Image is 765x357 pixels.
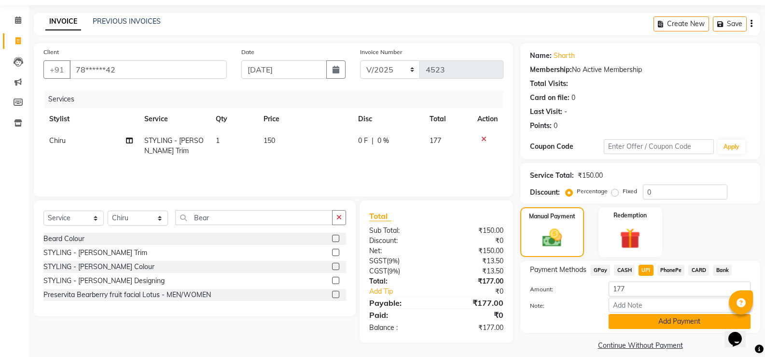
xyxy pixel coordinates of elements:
[529,212,575,221] label: Manual Payment
[362,266,436,276] div: ( )
[436,266,511,276] div: ₹13.50
[436,309,511,321] div: ₹0
[430,136,441,145] span: 177
[522,341,758,351] a: Continue Without Payment
[362,236,436,246] div: Discount:
[564,107,567,117] div: -
[436,256,511,266] div: ₹13.50
[523,301,601,310] label: Note:
[362,226,436,236] div: Sub Total:
[571,93,575,103] div: 0
[472,108,503,130] th: Action
[530,93,570,103] div: Card on file:
[210,108,258,130] th: Qty
[657,265,685,276] span: PhonePe
[536,227,568,249] img: _cash.svg
[530,65,572,75] div: Membership:
[362,286,449,297] a: Add Tip
[554,121,557,131] div: 0
[369,211,391,221] span: Total
[604,139,714,154] input: Enter Offer / Coupon Code
[362,256,436,266] div: ( )
[577,187,608,196] label: Percentage
[530,65,751,75] div: No Active Membership
[530,107,562,117] div: Last Visit:
[352,108,424,130] th: Disc
[216,136,220,145] span: 1
[93,17,161,26] a: PREVIOUS INVOICES
[43,234,84,244] div: Beard Colour
[43,262,154,272] div: STYLING - [PERSON_NAME] Colour
[613,226,647,251] img: _gift.svg
[436,236,511,246] div: ₹0
[43,48,59,57] label: Client
[609,314,751,329] button: Add Payment
[369,267,387,275] span: CGST
[241,48,254,57] label: Date
[613,211,647,220] label: Redemption
[530,171,574,181] div: Service Total:
[436,226,511,236] div: ₹150.00
[43,276,165,286] div: STYLING - [PERSON_NAME] Designing
[175,210,333,225] input: Search or Scan
[713,265,732,276] span: Bank
[424,108,472,130] th: Total
[45,13,81,30] a: INVOICE
[139,108,210,130] th: Service
[372,136,374,146] span: |
[389,257,398,265] span: 9%
[449,286,511,297] div: ₹0
[623,187,637,196] label: Fixed
[436,246,511,256] div: ₹150.00
[49,136,66,145] span: Chiru
[614,265,635,276] span: CASH
[530,79,568,89] div: Total Visits:
[609,298,751,313] input: Add Note
[554,51,575,61] a: Sharth
[362,309,436,321] div: Paid:
[713,16,747,31] button: Save
[70,60,227,79] input: Search by Name/Mobile/Email/Code
[724,318,755,347] iframe: chat widget
[264,136,275,145] span: 150
[43,60,70,79] button: +91
[718,140,745,154] button: Apply
[44,90,511,108] div: Services
[530,187,560,198] div: Discount:
[436,297,511,309] div: ₹177.00
[639,265,654,276] span: UPI
[530,142,603,152] div: Coupon Code
[360,48,402,57] label: Invoice Number
[590,265,610,276] span: GPay
[654,16,709,31] button: Create New
[377,136,389,146] span: 0 %
[578,171,603,181] div: ₹150.00
[369,257,387,265] span: SGST
[43,108,139,130] th: Stylist
[362,297,436,309] div: Payable:
[530,121,552,131] div: Points:
[43,248,147,258] div: STYLING - [PERSON_NAME] Trim
[144,136,204,155] span: STYLING - [PERSON_NAME] Trim
[688,265,709,276] span: CARD
[609,282,751,297] input: Amount
[530,51,552,61] div: Name:
[436,323,511,333] div: ₹177.00
[358,136,368,146] span: 0 F
[523,285,601,294] label: Amount:
[362,323,436,333] div: Balance :
[43,290,211,300] div: Preservita Bearberry fruit facial Lotus - MEN/WOMEN
[362,276,436,286] div: Total:
[436,276,511,286] div: ₹177.00
[362,246,436,256] div: Net:
[258,108,353,130] th: Price
[530,265,586,275] span: Payment Methods
[389,267,398,275] span: 9%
